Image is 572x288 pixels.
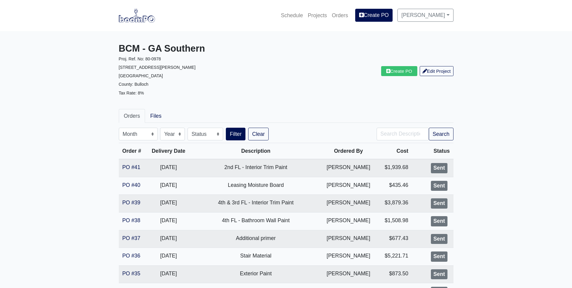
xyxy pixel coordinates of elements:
[321,230,376,248] td: [PERSON_NAME]
[122,164,141,170] a: PO #41
[191,230,321,248] td: Additional primer
[278,9,305,22] a: Schedule
[226,128,245,140] button: Filter
[431,251,447,262] div: Sent
[248,128,269,140] a: Clear
[122,182,141,188] a: PO #40
[147,248,190,266] td: [DATE]
[119,91,144,95] small: Tax Rate: 8%
[122,270,141,277] a: PO #35
[431,234,447,244] div: Sent
[191,177,321,195] td: Leasing Moisture Board
[119,56,161,61] small: Proj. Ref. No: 80-0978
[381,66,417,76] a: Create PO
[147,230,190,248] td: [DATE]
[420,66,453,76] a: Edit Project
[147,177,190,195] td: [DATE]
[191,212,321,230] td: 4th FL - Bathroom Wall Paint
[376,230,412,248] td: $677.43
[191,143,321,159] th: Description
[412,143,453,159] th: Status
[119,73,163,78] small: [GEOGRAPHIC_DATA]
[321,195,376,213] td: [PERSON_NAME]
[376,143,412,159] th: Cost
[147,143,190,159] th: Delivery Date
[431,269,447,280] div: Sent
[119,143,147,159] th: Order #
[321,159,376,177] td: [PERSON_NAME]
[321,143,376,159] th: Ordered By
[431,181,447,191] div: Sent
[376,177,412,195] td: $435.46
[147,195,190,213] td: [DATE]
[431,216,447,226] div: Sent
[377,128,429,140] input: Search
[191,159,321,177] td: 2nd FL - Interior Trim Paint
[321,265,376,283] td: [PERSON_NAME]
[119,8,155,22] img: boomPO
[305,9,330,22] a: Projects
[147,212,190,230] td: [DATE]
[429,128,453,140] button: Search
[376,265,412,283] td: $873.50
[376,248,412,266] td: $5,221.71
[119,82,149,87] small: County: Bulloch
[329,9,350,22] a: Orders
[321,212,376,230] td: [PERSON_NAME]
[147,265,190,283] td: [DATE]
[191,265,321,283] td: Exterior Paint
[119,109,145,123] a: Orders
[355,9,393,21] a: Create PO
[431,163,447,173] div: Sent
[376,195,412,213] td: $3,879.36
[119,43,282,54] h3: BCM - GA Southern
[191,195,321,213] td: 4th & 3rd FL - Interior Trim Paint
[122,217,141,223] a: PO #38
[397,9,453,21] a: [PERSON_NAME]
[122,200,141,206] a: PO #39
[191,248,321,266] td: Stair Material
[376,159,412,177] td: $1,939.68
[431,198,447,209] div: Sent
[145,109,166,123] a: Files
[122,253,141,259] a: PO #36
[122,235,141,241] a: PO #37
[376,212,412,230] td: $1,508.98
[119,65,196,70] small: [STREET_ADDRESS][PERSON_NAME]
[321,177,376,195] td: [PERSON_NAME]
[321,248,376,266] td: [PERSON_NAME]
[147,159,190,177] td: [DATE]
